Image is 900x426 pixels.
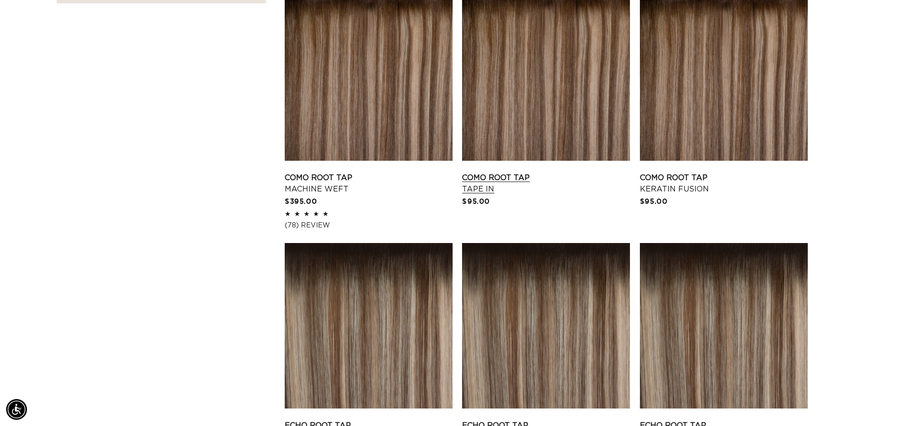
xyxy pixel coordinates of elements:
[462,172,630,195] a: Como Root Tap Tape In
[285,172,453,195] a: Como Root Tap Machine Weft
[640,172,808,195] a: Como Root Tap Keratin Fusion
[853,381,900,426] iframe: Chat Widget
[6,399,27,420] div: Accessibility Menu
